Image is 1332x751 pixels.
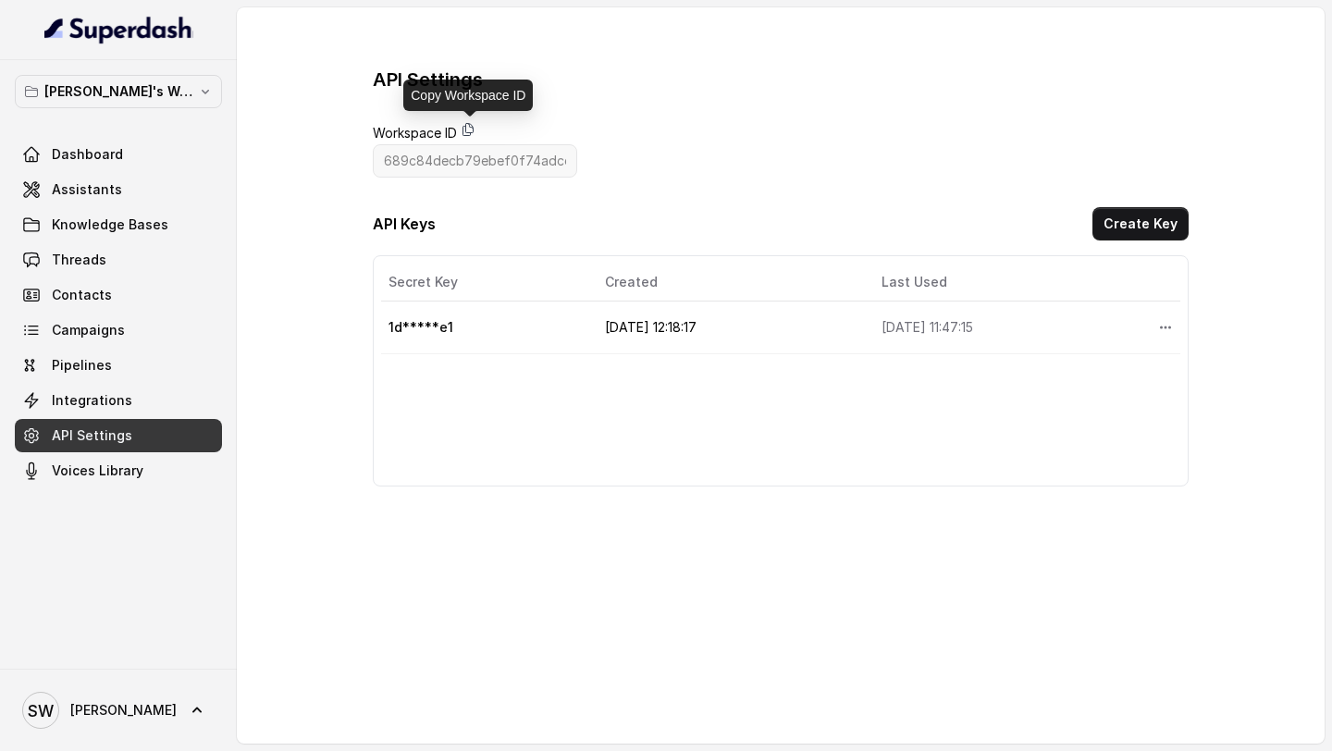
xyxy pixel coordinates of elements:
a: Campaigns [15,314,222,347]
span: Campaigns [52,321,125,339]
span: Pipelines [52,356,112,375]
a: Integrations [15,384,222,417]
a: Voices Library [15,454,222,487]
img: light.svg [44,15,193,44]
td: [DATE] 11:47:15 [867,302,1143,354]
span: Knowledge Bases [52,215,168,234]
span: API Settings [52,426,132,445]
th: Created [590,264,867,302]
button: Create Key [1092,207,1189,240]
p: [PERSON_NAME]'s Workspace [44,80,192,103]
text: SW [28,701,54,720]
span: Assistants [52,180,122,199]
span: [PERSON_NAME] [70,701,177,720]
a: Assistants [15,173,222,206]
a: Contacts [15,278,222,312]
th: Secret Key [381,264,590,302]
a: [PERSON_NAME] [15,684,222,736]
td: [DATE] 12:18:17 [590,302,867,354]
h3: API Settings [373,67,483,92]
h3: API Keys [373,213,436,235]
span: Voices Library [52,462,143,480]
button: [PERSON_NAME]'s Workspace [15,75,222,108]
a: API Settings [15,419,222,452]
a: Dashboard [15,138,222,171]
label: Workspace ID [373,122,457,144]
button: More options [1149,311,1182,344]
span: Threads [52,251,106,269]
span: Contacts [52,286,112,304]
th: Last Used [867,264,1143,302]
a: Pipelines [15,349,222,382]
span: Dashboard [52,145,123,164]
a: Threads [15,243,222,277]
a: Knowledge Bases [15,208,222,241]
span: Integrations [52,391,132,410]
div: Copy Workspace ID [403,80,533,111]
